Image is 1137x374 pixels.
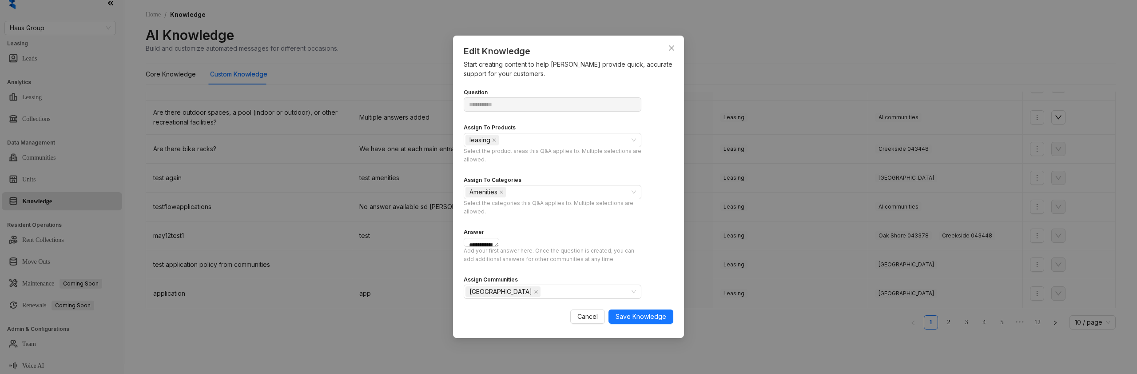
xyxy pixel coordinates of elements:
[464,60,673,78] div: Start creating content to help [PERSON_NAME] provide quick, accurate support for your customers.
[534,290,538,294] span: close
[464,88,488,97] div: Question
[469,135,490,145] span: leasing
[577,312,598,322] span: Cancel
[464,199,641,216] div: Select the categories this Q&A applies to. Multiple selections are allowed.
[465,187,506,197] span: Amenities
[608,310,673,324] button: Save Knowledge
[570,310,605,324] button: Cancel
[469,187,497,197] span: Amenities
[499,190,504,194] span: close
[464,124,516,133] div: Assign To Products
[668,44,675,52] span: close
[464,276,518,284] div: Assign Communities
[464,228,484,237] div: Answer
[492,138,497,142] span: close
[464,44,673,58] div: Edit Knowledge
[616,312,666,322] span: Save Knowledge
[464,147,641,164] div: Select the product areas this Q&A applies to. Multiple selections are allowed.
[464,176,521,185] div: Assign To Categories
[464,247,641,264] div: Add your first answer here. Once the question is created, you can add additional answers for othe...
[469,287,532,297] span: [GEOGRAPHIC_DATA]
[664,41,679,55] button: Close
[465,287,541,298] span: Bay Pointe
[465,135,499,145] span: leasing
